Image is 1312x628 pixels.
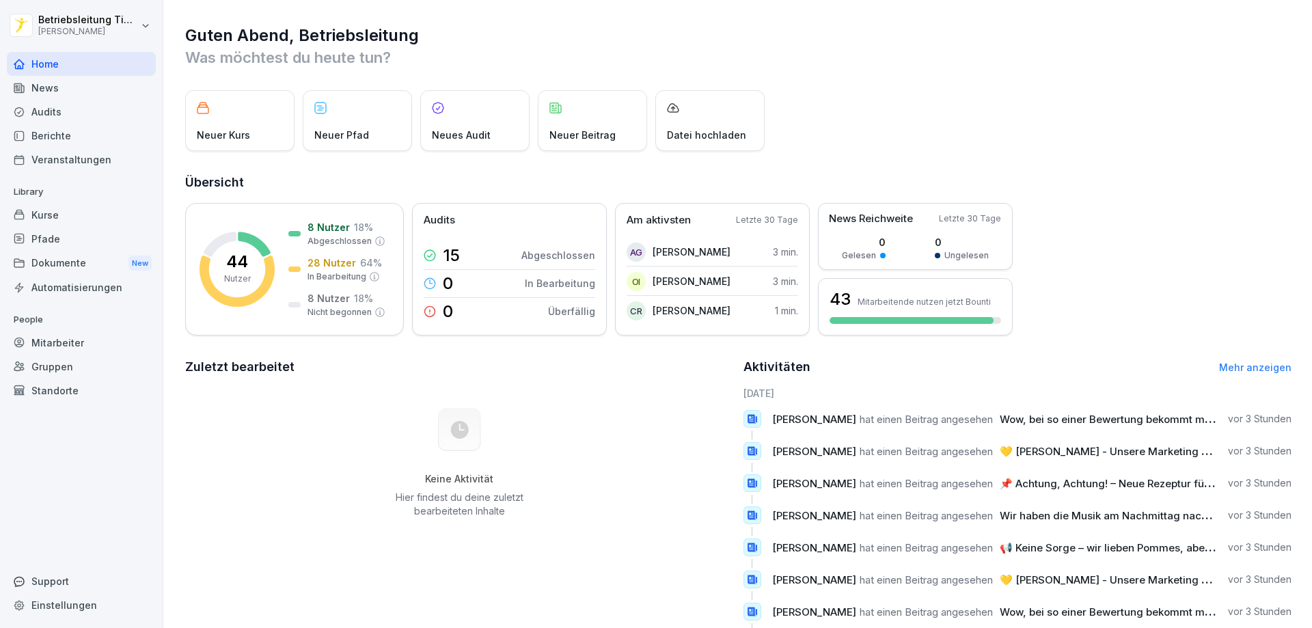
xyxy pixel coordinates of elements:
[829,211,913,227] p: News Reichweite
[858,297,991,307] p: Mitarbeitende nutzen jetzt Bounti
[185,173,1291,192] h2: Übersicht
[7,251,156,276] div: Dokumente
[7,309,156,331] p: People
[7,355,156,379] a: Gruppen
[772,573,856,586] span: [PERSON_NAME]
[1228,476,1291,490] p: vor 3 Stunden
[842,235,886,249] p: 0
[939,213,1001,225] p: Letzte 30 Tage
[185,25,1291,46] h1: Guten Abend, Betriebsleitung
[307,306,372,318] p: Nicht begonnen
[627,213,691,228] p: Am aktivsten
[743,357,810,377] h2: Aktivitäten
[1219,361,1291,373] a: Mehr anzeigen
[860,445,993,458] span: hat einen Beitrag angesehen
[860,509,993,522] span: hat einen Beitrag angesehen
[521,248,595,262] p: Abgeschlossen
[224,273,251,285] p: Nutzer
[627,272,646,291] div: OI
[1228,444,1291,458] p: vor 3 Stunden
[773,274,798,288] p: 3 min.
[307,271,366,283] p: In Bearbeitung
[7,251,156,276] a: DokumenteNew
[354,291,373,305] p: 18 %
[314,128,369,142] p: Neuer Pfad
[7,569,156,593] div: Support
[653,303,730,318] p: [PERSON_NAME]
[1228,541,1291,554] p: vor 3 Stunden
[772,605,856,618] span: [PERSON_NAME]
[390,491,528,518] p: Hier findest du deine zuletzt bearbeiteten Inhalte
[653,245,730,259] p: [PERSON_NAME]
[360,256,382,270] p: 64 %
[38,27,138,36] p: [PERSON_NAME]
[7,181,156,203] p: Library
[548,304,595,318] p: Überfällig
[7,331,156,355] a: Mitarbeiter
[390,473,528,485] h5: Keine Aktivität
[443,247,460,264] p: 15
[860,413,993,426] span: hat einen Beitrag angesehen
[830,288,851,311] h3: 43
[772,413,856,426] span: [PERSON_NAME]
[653,274,730,288] p: [PERSON_NAME]
[432,128,491,142] p: Neues Audit
[7,148,156,172] a: Veranstaltungen
[627,301,646,320] div: CR
[736,214,798,226] p: Letzte 30 Tage
[443,275,453,292] p: 0
[775,303,798,318] p: 1 min.
[860,573,993,586] span: hat einen Beitrag angesehen
[185,357,734,377] h2: Zuletzt bearbeitet
[7,379,156,402] a: Standorte
[7,593,156,617] a: Einstellungen
[7,100,156,124] a: Audits
[773,245,798,259] p: 3 min.
[307,235,372,247] p: Abgeschlossen
[743,386,1292,400] h6: [DATE]
[443,303,453,320] p: 0
[307,220,350,234] p: 8 Nutzer
[7,76,156,100] a: News
[7,275,156,299] a: Automatisierungen
[772,541,856,554] span: [PERSON_NAME]
[944,249,989,262] p: Ungelesen
[772,509,856,522] span: [PERSON_NAME]
[424,213,455,228] p: Audits
[860,541,993,554] span: hat einen Beitrag angesehen
[197,128,250,142] p: Neuer Kurs
[307,291,350,305] p: 8 Nutzer
[772,445,856,458] span: [PERSON_NAME]
[38,14,138,26] p: Betriebsleitung Timmendorf
[772,477,856,490] span: [PERSON_NAME]
[354,220,373,234] p: 18 %
[525,276,595,290] p: In Bearbeitung
[1228,508,1291,522] p: vor 3 Stunden
[667,128,746,142] p: Datei hochladen
[860,605,993,618] span: hat einen Beitrag angesehen
[7,124,156,148] a: Berichte
[185,46,1291,68] p: Was möchtest du heute tun?
[7,227,156,251] a: Pfade
[7,203,156,227] a: Kurse
[549,128,616,142] p: Neuer Beitrag
[842,249,876,262] p: Gelesen
[860,477,993,490] span: hat einen Beitrag angesehen
[226,254,248,270] p: 44
[1228,412,1291,426] p: vor 3 Stunden
[7,52,156,76] a: Home
[935,235,989,249] p: 0
[627,243,646,262] div: AG
[128,256,152,271] div: New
